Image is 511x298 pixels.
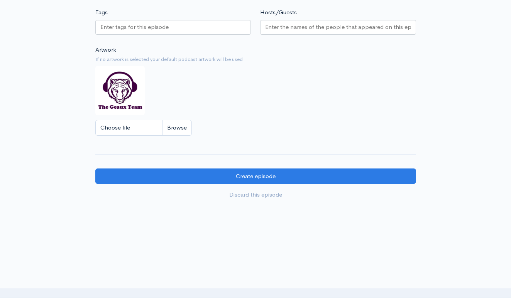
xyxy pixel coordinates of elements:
[265,23,411,32] input: Enter the names of the people that appeared on this episode
[100,23,170,32] input: Enter tags for this episode
[95,168,416,184] input: Create episode
[95,56,416,63] small: If no artwork is selected your default podcast artwork will be used
[260,8,297,17] label: Hosts/Guests
[95,8,108,17] label: Tags
[95,187,416,203] a: Discard this episode
[95,45,116,54] label: Artwork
